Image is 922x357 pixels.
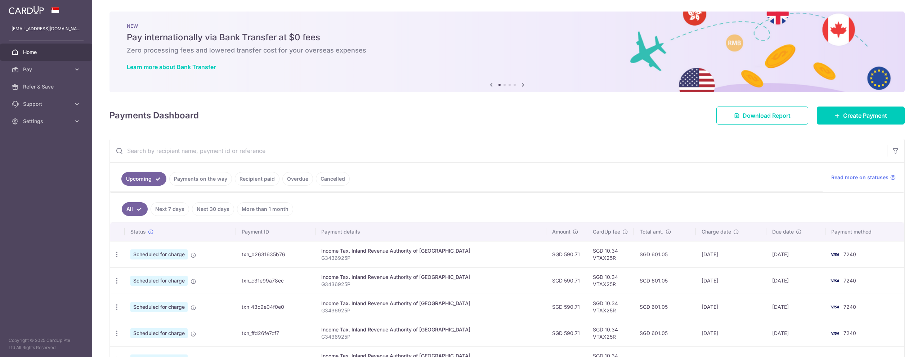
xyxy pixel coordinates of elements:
[716,107,808,125] a: Download Report
[237,202,293,216] a: More than 1 month
[634,320,696,346] td: SGD 601.05
[9,6,44,14] img: CardUp
[743,111,791,120] span: Download Report
[634,241,696,267] td: SGD 601.05
[843,304,856,310] span: 7240
[825,222,904,241] th: Payment method
[282,172,313,186] a: Overdue
[587,267,634,294] td: SGD 10.34 VTAX25R
[130,228,146,235] span: Status
[634,294,696,320] td: SGD 601.05
[546,320,587,346] td: SGD 590.71
[546,241,587,267] td: SGD 590.71
[766,320,825,346] td: [DATE]
[12,25,81,32] p: [EMAIL_ADDRESS][DOMAIN_NAME]
[151,202,189,216] a: Next 7 days
[321,326,541,333] div: Income Tax. Inland Revenue Authority of [GEOGRAPHIC_DATA]
[640,228,663,235] span: Total amt.
[587,241,634,267] td: SGD 10.34 VTAX25R
[130,302,188,312] span: Scheduled for charge
[702,228,731,235] span: Charge date
[696,241,766,267] td: [DATE]
[321,333,541,340] p: G3436925P
[634,267,696,294] td: SGD 601.05
[109,109,199,122] h4: Payments Dashboard
[127,32,887,43] h5: Pay internationally via Bank Transfer at $0 fees
[766,267,825,294] td: [DATE]
[828,329,842,338] img: Bank Card
[828,276,842,285] img: Bank Card
[552,228,570,235] span: Amount
[122,202,148,216] a: All
[127,46,887,55] h6: Zero processing fees and lowered transfer cost for your overseas expenses
[235,172,279,186] a: Recipient paid
[828,250,842,259] img: Bank Card
[546,294,587,320] td: SGD 590.71
[843,330,856,336] span: 7240
[236,320,315,346] td: txn_ffd26fe7cf7
[546,267,587,294] td: SGD 590.71
[766,294,825,320] td: [DATE]
[587,294,634,320] td: SGD 10.34 VTAX25R
[321,254,541,262] p: G3436925P
[696,294,766,320] td: [DATE]
[321,247,541,254] div: Income Tax. Inland Revenue Authority of [GEOGRAPHIC_DATA]
[696,320,766,346] td: [DATE]
[23,100,71,108] span: Support
[316,172,350,186] a: Cancelled
[127,63,216,71] a: Learn more about Bank Transfer
[843,251,856,257] span: 7240
[236,267,315,294] td: txn_c31e99a78ec
[23,118,71,125] span: Settings
[109,12,905,92] img: Bank transfer banner
[321,281,541,288] p: G3436925P
[315,222,546,241] th: Payment details
[23,49,71,56] span: Home
[127,23,887,29] p: NEW
[169,172,232,186] a: Payments on the way
[130,276,188,286] span: Scheduled for charge
[130,249,188,259] span: Scheduled for charge
[321,300,541,307] div: Income Tax. Inland Revenue Authority of [GEOGRAPHIC_DATA]
[587,320,634,346] td: SGD 10.34 VTAX25R
[696,267,766,294] td: [DATE]
[236,241,315,267] td: txn_b2631635b76
[831,174,896,181] a: Read more on statuses
[843,111,887,120] span: Create Payment
[843,277,856,284] span: 7240
[876,335,915,353] iframe: Opens a widget where you can find more information
[121,172,166,186] a: Upcoming
[23,83,71,90] span: Refer & Save
[321,307,541,314] p: G3436925P
[831,174,889,181] span: Read more on statuses
[766,241,825,267] td: [DATE]
[130,328,188,338] span: Scheduled for charge
[772,228,794,235] span: Due date
[23,66,71,73] span: Pay
[110,139,887,162] input: Search by recipient name, payment id or reference
[817,107,905,125] a: Create Payment
[321,274,541,281] div: Income Tax. Inland Revenue Authority of [GEOGRAPHIC_DATA]
[192,202,234,216] a: Next 30 days
[828,303,842,311] img: Bank Card
[236,222,315,241] th: Payment ID
[593,228,620,235] span: CardUp fee
[236,294,315,320] td: txn_43c9e04f0e0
